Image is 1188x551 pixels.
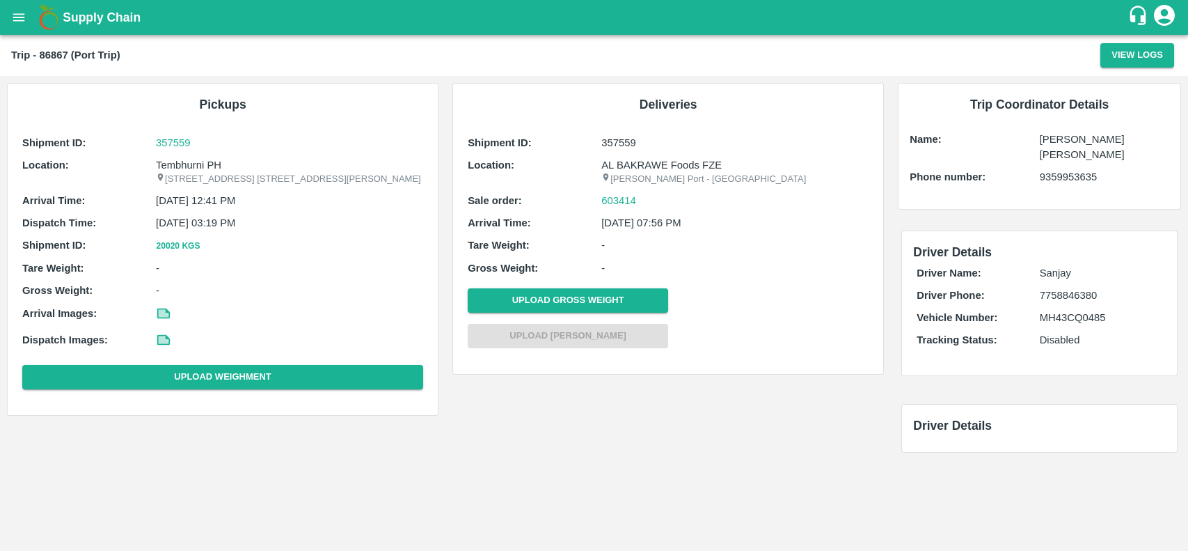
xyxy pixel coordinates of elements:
[910,95,1169,114] h6: Trip Coordinator Details
[156,261,423,276] p: -
[156,283,423,298] p: -
[601,157,869,173] p: AL BAKRAWE Foods FZE
[35,3,63,31] img: logo
[22,308,97,319] b: Arrival Images:
[910,134,941,145] b: Name:
[468,240,530,251] b: Tare Weight:
[468,160,514,171] b: Location:
[468,195,522,206] b: Sale order:
[22,160,69,171] b: Location:
[22,217,96,228] b: Dispatch Time:
[601,173,869,186] p: [PERSON_NAME] Port - [GEOGRAPHIC_DATA]
[1040,132,1169,163] p: [PERSON_NAME] [PERSON_NAME]
[468,137,532,148] b: Shipment ID:
[156,135,423,150] a: 357559
[156,215,423,231] p: [DATE] 03:19 PM
[601,193,636,208] a: 603414
[156,239,200,254] button: 20020 Kgs
[917,312,997,323] b: Vehicle Number:
[601,135,869,150] p: 357559
[156,173,423,186] p: [STREET_ADDRESS] [STREET_ADDRESS][PERSON_NAME]
[3,1,35,33] button: open drawer
[1127,5,1152,30] div: customer-support
[11,49,120,61] b: Trip - 86867 (Port Trip)
[1100,43,1174,68] button: View Logs
[468,288,668,313] button: Upload Gross Weight
[917,290,984,301] b: Driver Phone:
[156,157,423,173] p: Tembhurni PH
[22,240,86,251] b: Shipment ID:
[917,334,997,346] b: Tracking Status:
[910,171,985,183] b: Phone number:
[601,238,869,253] p: -
[913,245,992,259] span: Driver Details
[22,365,423,389] button: Upload Weighment
[468,263,538,274] b: Gross Weight:
[601,215,869,231] p: [DATE] 07:56 PM
[468,217,530,228] b: Arrival Time:
[156,193,423,208] p: [DATE] 12:41 PM
[1152,3,1177,32] div: account of current user
[22,285,93,296] b: Gross Weight:
[917,267,981,279] b: Driver Name:
[913,419,992,433] span: Driver Details
[22,137,86,148] b: Shipment ID:
[63,8,1127,27] a: Supply Chain
[1040,332,1162,348] p: Disabled
[1040,288,1162,303] p: 7758846380
[1040,265,1162,281] p: Sanjay
[22,195,85,206] b: Arrival Time:
[601,261,869,276] p: -
[63,10,141,24] b: Supply Chain
[1040,310,1162,325] p: MH43CQ0485
[464,95,872,114] h6: Deliveries
[1040,169,1169,185] p: 9359953635
[22,334,108,346] b: Dispatch Images:
[19,95,427,114] h6: Pickups
[22,263,84,274] b: Tare Weight:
